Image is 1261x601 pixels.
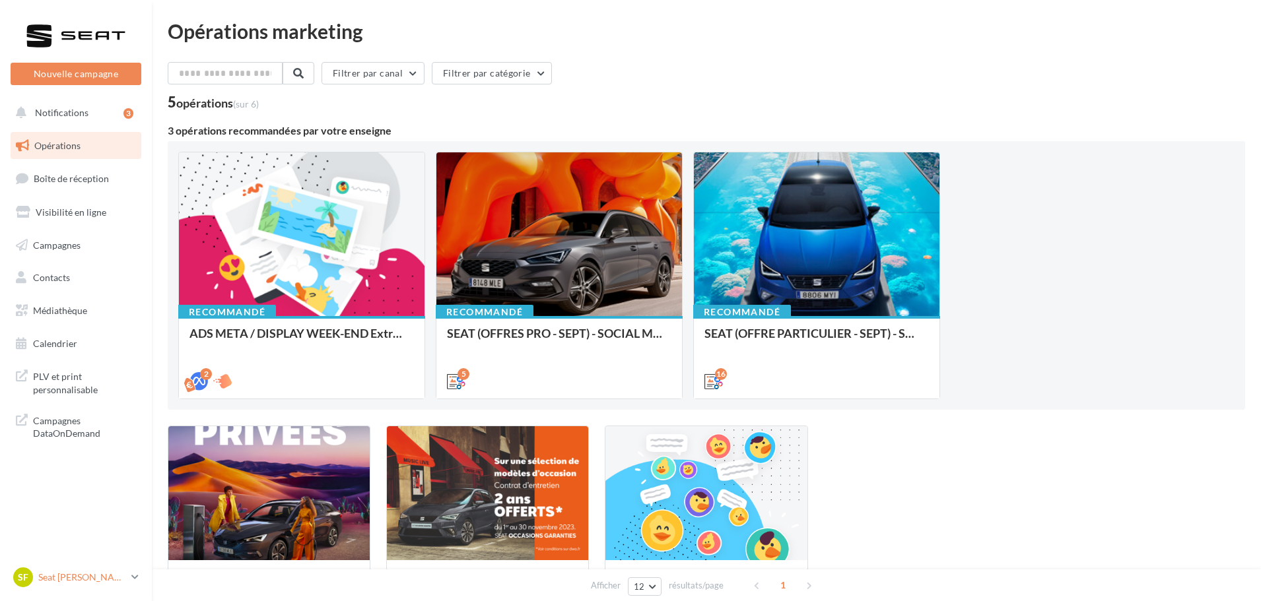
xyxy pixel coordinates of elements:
[772,575,794,596] span: 1
[36,206,106,218] span: Visibilité en ligne
[715,368,727,380] div: 16
[33,305,87,316] span: Médiathèque
[38,571,126,584] p: Seat [PERSON_NAME]
[8,99,139,127] button: Notifications 3
[693,305,791,319] div: Recommandé
[33,412,136,440] span: Campagnes DataOnDemand
[178,305,276,319] div: Recommandé
[628,577,662,596] button: 12
[458,368,469,380] div: 5
[322,62,425,84] button: Filtrer par canal
[34,140,81,151] span: Opérations
[33,239,81,250] span: Campagnes
[123,108,133,119] div: 3
[591,579,621,592] span: Afficher
[168,95,259,110] div: 5
[35,107,88,118] span: Notifications
[233,98,259,110] span: (sur 6)
[33,367,136,396] span: PLV et print personnalisable
[8,164,144,193] a: Boîte de réception
[18,571,28,584] span: SF
[200,368,212,380] div: 2
[8,362,144,401] a: PLV et print personnalisable
[432,62,552,84] button: Filtrer par catégorie
[176,97,259,109] div: opérations
[189,327,414,353] div: ADS META / DISPLAY WEEK-END Extraordinaire (JPO) Septembre 2025
[8,199,144,226] a: Visibilité en ligne
[436,305,533,319] div: Recommandé
[8,132,144,160] a: Opérations
[8,297,144,325] a: Médiathèque
[11,565,141,590] a: SF Seat [PERSON_NAME]
[704,327,929,353] div: SEAT (OFFRE PARTICULIER - SEPT) - SOCIAL MEDIA
[168,21,1245,41] div: Opérations marketing
[168,125,1245,136] div: 3 opérations recommandées par votre enseigne
[8,330,144,358] a: Calendrier
[34,173,109,184] span: Boîte de réception
[8,406,144,445] a: Campagnes DataOnDemand
[8,264,144,292] a: Contacts
[33,272,70,283] span: Contacts
[669,579,724,592] span: résultats/page
[11,63,141,85] button: Nouvelle campagne
[8,232,144,259] a: Campagnes
[447,327,671,353] div: SEAT (OFFRES PRO - SEPT) - SOCIAL MEDIA
[33,338,77,349] span: Calendrier
[634,581,645,592] span: 12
